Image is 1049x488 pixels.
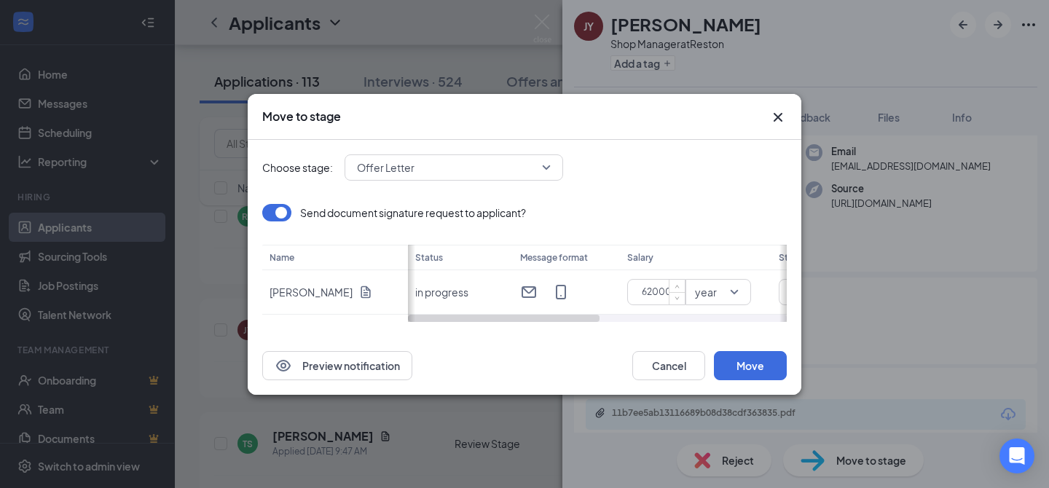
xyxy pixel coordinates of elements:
span: Increase Value [669,280,685,292]
span: up [673,282,682,291]
svg: Email [520,283,538,301]
th: Message format [513,245,620,270]
button: Cancel [632,351,705,380]
button: Close [769,109,787,126]
th: Name [262,245,408,270]
span: Decrease Value [669,292,685,304]
p: Send document signature request to applicant? [300,205,526,220]
span: Choose stage: [262,160,333,176]
h3: Move to stage [262,109,341,125]
span: year [695,281,717,303]
span: Offer Letter [357,157,415,178]
th: Status [408,245,513,270]
svg: Eye [275,357,292,374]
button: EyePreview notification [262,351,412,380]
p: [PERSON_NAME] [270,285,353,299]
svg: Document [358,285,373,299]
svg: MobileSms [552,283,570,301]
th: Start date [771,245,1048,270]
input: $ [634,281,685,303]
td: in progress [408,270,513,315]
div: Loading offer data. [262,204,787,322]
span: down [673,294,682,303]
svg: Cross [769,109,787,126]
th: Salary [620,245,771,270]
button: Move [714,351,787,380]
div: Open Intercom Messenger [999,438,1034,473]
